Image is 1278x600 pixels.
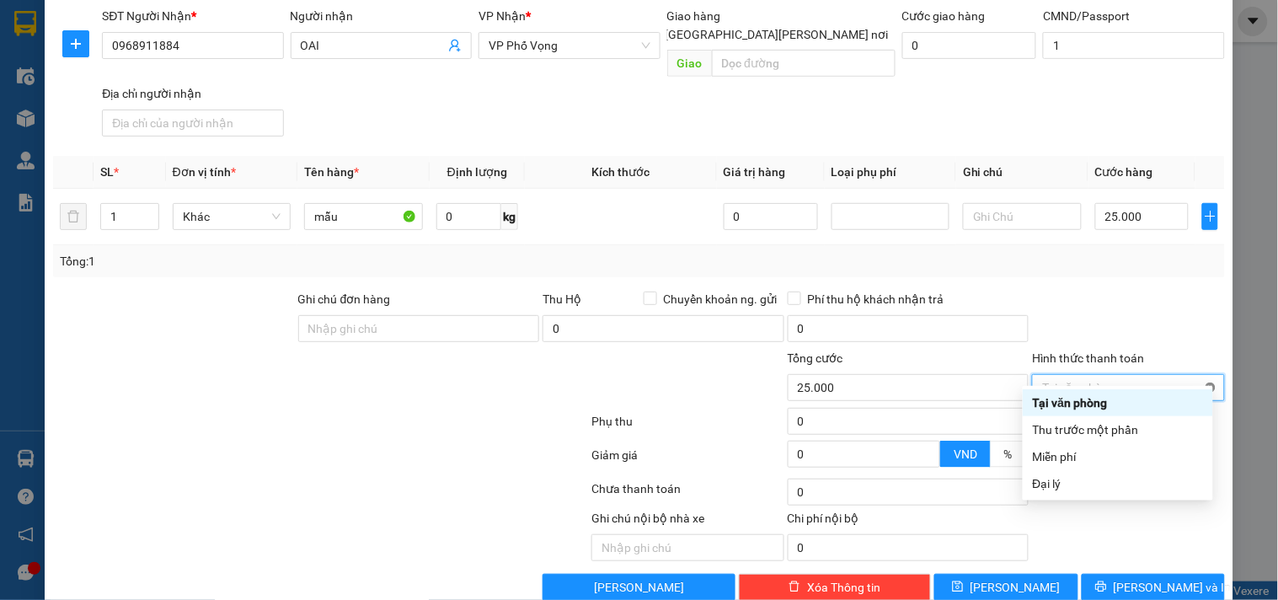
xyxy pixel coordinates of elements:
[543,292,581,306] span: Thu Hộ
[659,25,896,44] span: [GEOGRAPHIC_DATA][PERSON_NAME] nơi
[1033,421,1203,439] div: Thu trước một phần
[789,581,800,594] span: delete
[963,203,1081,230] input: Ghi Chú
[63,37,88,51] span: plus
[1033,447,1203,466] div: Miễn phí
[724,165,786,179] span: Giá trị hàng
[291,7,472,25] div: Người nhận
[304,203,422,230] input: VD: Bàn, Ghế
[591,534,783,561] input: Nhập ghi chú
[1032,351,1144,365] label: Hình thức thanh toán
[902,9,986,23] label: Cước giao hàng
[825,156,956,189] th: Loại phụ phí
[21,122,329,150] b: GỬI : VP [PERSON_NAME] TB
[591,509,783,534] div: Ghi chú nội bộ nhà xe
[1003,447,1012,461] span: %
[1033,394,1203,412] div: Tại văn phòng
[590,446,785,475] div: Giảm giá
[447,165,507,179] span: Định lượng
[1206,383,1216,393] span: close-circle
[62,30,89,57] button: plus
[954,447,977,461] span: VND
[956,156,1088,189] th: Ghi chú
[158,41,704,62] li: Số 10 ngõ 15 Ngọc Hồi, [PERSON_NAME], [GEOGRAPHIC_DATA]
[1114,578,1232,597] span: [PERSON_NAME] và In
[100,165,114,179] span: SL
[971,578,1061,597] span: [PERSON_NAME]
[807,578,880,597] span: Xóa Thông tin
[667,50,712,77] span: Giao
[801,290,951,308] span: Phí thu hộ khách nhận trả
[448,39,462,52] span: user-add
[1033,474,1203,493] div: Đại lý
[1043,7,1224,25] div: CMND/Passport
[173,165,236,179] span: Đơn vị tính
[183,204,281,229] span: Khác
[298,292,391,306] label: Ghi chú đơn hàng
[1042,375,1214,400] span: Tại văn phòng
[304,165,359,179] span: Tên hàng
[158,62,704,83] li: Hotline: 19001155
[60,203,87,230] button: delete
[591,165,650,179] span: Kích thước
[102,110,283,137] input: Địa chỉ của người nhận
[479,9,526,23] span: VP Nhận
[712,50,896,77] input: Dọc đường
[298,315,540,342] input: Ghi chú đơn hàng
[102,7,283,25] div: SĐT Người Nhận
[60,252,495,271] div: Tổng: 1
[1202,203,1217,230] button: plus
[952,581,964,594] span: save
[489,33,650,58] span: VP Phố Vọng
[21,21,105,105] img: logo.jpg
[902,32,1037,59] input: Cước giao hàng
[594,578,684,597] span: [PERSON_NAME]
[501,203,518,230] span: kg
[1095,165,1153,179] span: Cước hàng
[1095,581,1107,594] span: printer
[788,509,1029,534] div: Chi phí nội bộ
[590,479,785,509] div: Chưa thanh toán
[667,9,721,23] span: Giao hàng
[788,351,843,365] span: Tổng cước
[1203,210,1217,223] span: plus
[657,290,784,308] span: Chuyển khoản ng. gửi
[102,84,283,103] div: Địa chỉ người nhận
[724,203,818,230] input: 0
[590,412,785,442] div: Phụ thu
